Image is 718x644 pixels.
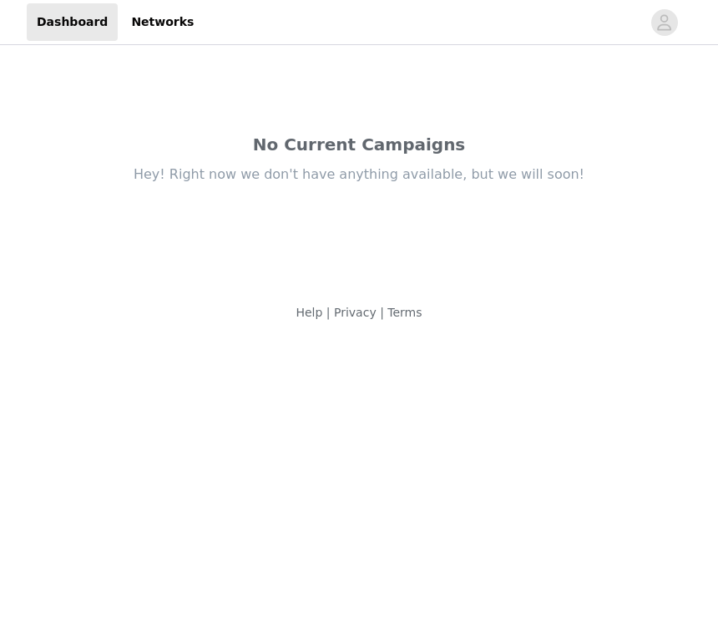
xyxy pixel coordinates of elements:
[656,9,672,36] div: avatar
[326,306,331,319] span: |
[121,3,204,41] a: Networks
[50,132,668,157] div: No Current Campaigns
[380,306,384,319] span: |
[50,165,668,184] div: Hey! Right now we don't have anything available, but we will soon!
[27,3,118,41] a: Dashboard
[296,306,322,319] a: Help
[387,306,422,319] a: Terms
[334,306,377,319] a: Privacy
